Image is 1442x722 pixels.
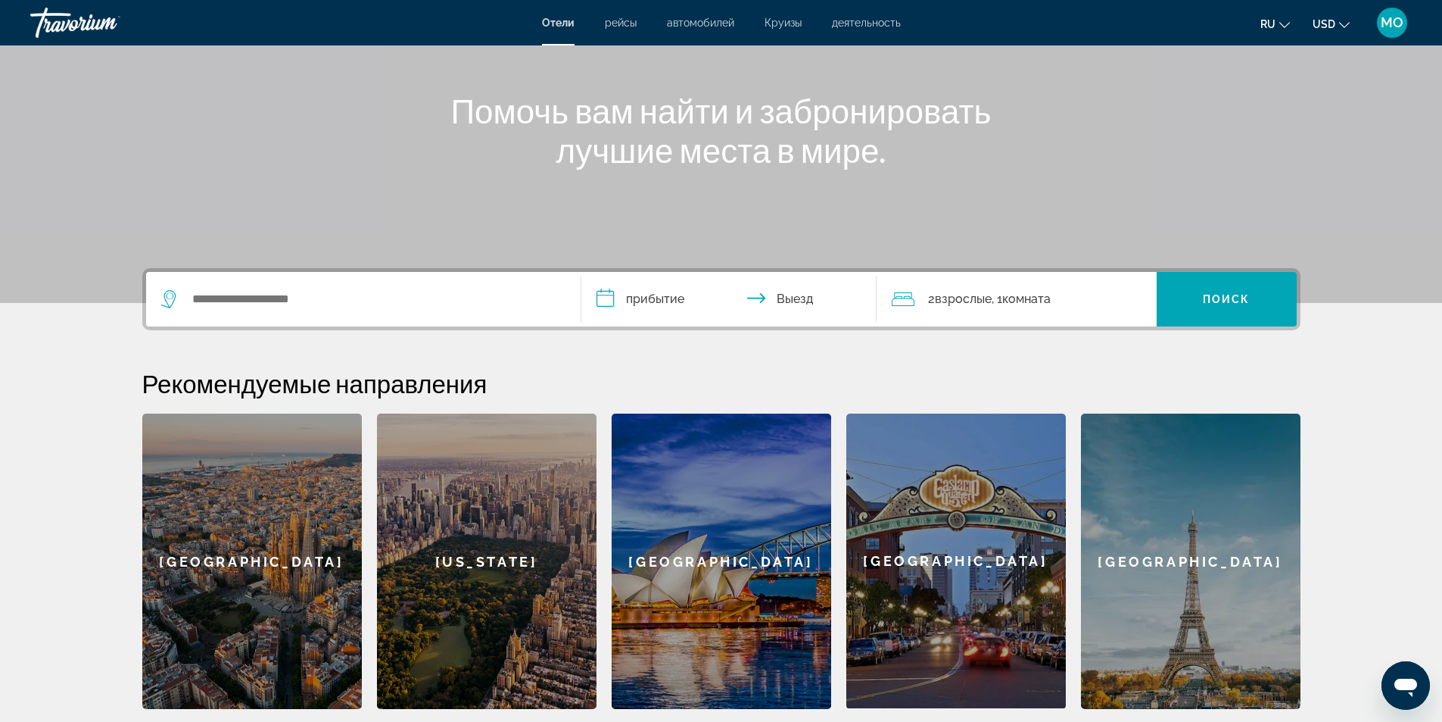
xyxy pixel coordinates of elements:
[877,272,1157,327] button: Travelers: 2 adults, 0 children
[1260,18,1275,30] span: ru
[846,414,1066,708] div: [GEOGRAPHIC_DATA]
[935,292,992,306] span: Взрослые
[1381,15,1403,30] span: MO
[30,3,182,42] a: Travorium
[142,368,1300,399] h2: Рекомендуемые направления
[992,289,1051,310] span: , 1
[832,17,901,29] a: деятельность
[146,272,1297,327] div: Search widget
[667,17,734,29] a: автомобилей
[1081,414,1300,709] a: [GEOGRAPHIC_DATA]
[1313,13,1350,35] button: Change currency
[765,17,802,29] a: Круизы
[1372,7,1412,39] button: User Menu
[542,17,575,29] a: Отели
[1203,293,1250,305] span: Поиск
[1313,18,1335,30] span: USD
[928,289,992,310] span: 2
[605,17,637,29] a: рейсы
[581,272,877,327] button: Check in and out dates
[846,414,1066,709] a: [GEOGRAPHIC_DATA]
[1002,292,1051,306] span: Комната
[1381,661,1430,710] iframe: Кнопка запуска окна обмена сообщениями
[142,414,362,709] a: [GEOGRAPHIC_DATA]
[612,414,831,709] a: [GEOGRAPHIC_DATA]
[1157,272,1297,327] button: Поиск
[377,414,596,709] a: [US_STATE]
[1260,13,1290,35] button: Change language
[438,91,1005,170] h1: Помочь вам найти и забронировать лучшие места в мире.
